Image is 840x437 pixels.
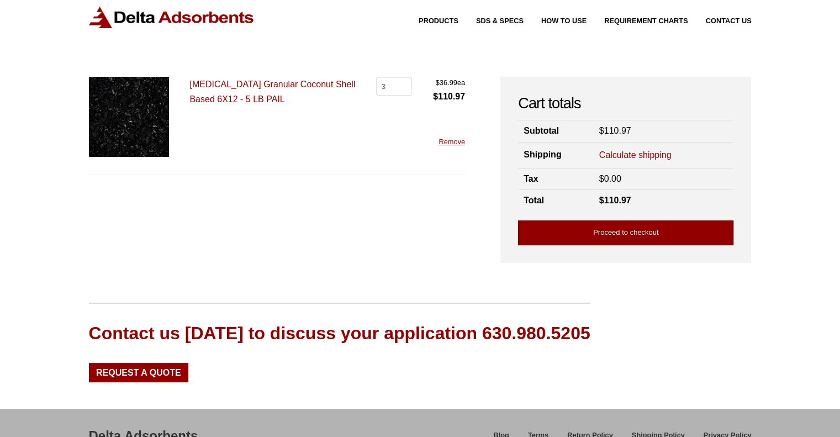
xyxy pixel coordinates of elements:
span: Contact Us [706,18,752,25]
bdi: 0.00 [599,174,621,183]
img: Activated Carbon Mesh Granular [89,77,169,157]
h2: Cart totals [518,94,733,113]
th: Total [518,190,594,212]
span: Products [419,18,458,25]
bdi: 36.99 [436,78,457,87]
a: How to Use [524,18,587,25]
span: Requirement Charts [604,18,688,25]
div: Contact us [DATE] to discuss your application 630.980.5205 [89,321,590,346]
img: Delta Adsorbents [89,7,255,28]
span: $ [599,174,604,183]
span: $ [599,196,604,205]
span: $ [436,78,440,87]
span: $ [433,92,438,101]
bdi: 110.97 [599,126,631,135]
a: Products [401,18,458,25]
span: ea [433,77,465,89]
th: Tax [518,169,594,190]
a: Requirement Charts [587,18,688,25]
a: Calculate shipping [599,149,672,161]
a: Remove this item [439,138,465,146]
input: Product quantity [376,77,412,96]
bdi: 110.97 [433,92,465,101]
a: [MEDICAL_DATA] Granular Coconut Shell Based 6X12 - 5 LB PAIL [189,80,355,104]
a: SDS & SPECS [458,18,524,25]
a: Contact Us [688,18,752,25]
span: SDS & SPECS [476,18,524,25]
span: How to Use [541,18,587,25]
bdi: 110.97 [599,196,631,205]
span: $ [599,126,604,135]
span: Request a Quote [96,368,181,377]
a: Proceed to checkout [518,220,733,245]
th: Subtotal [518,120,594,142]
th: Shipping [518,142,594,168]
a: Request a Quote [89,363,189,382]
